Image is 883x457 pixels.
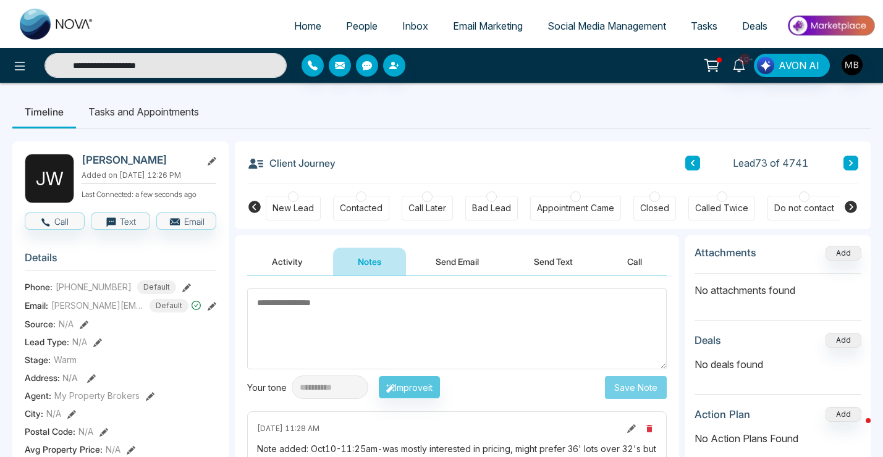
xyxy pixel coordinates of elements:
[826,407,861,422] button: Add
[247,381,292,394] div: Your tone
[54,353,77,366] span: Warm
[730,14,780,38] a: Deals
[156,212,216,230] button: Email
[56,280,132,293] span: [PHONE_NUMBER]
[441,14,535,38] a: Email Marketing
[695,357,861,372] p: No deals found
[691,20,717,32] span: Tasks
[346,20,378,32] span: People
[76,95,211,128] li: Tasks and Appointments
[826,333,861,348] button: Add
[12,95,76,128] li: Timeline
[695,334,721,346] h3: Deals
[509,248,598,275] button: Send Text
[733,156,808,170] span: Lead 73 of 4741
[25,280,53,293] span: Phone:
[678,14,730,38] a: Tasks
[82,187,216,200] p: Last Connected: a few seconds ago
[82,154,196,166] h2: [PERSON_NAME]
[841,415,871,445] iframe: Intercom live chat
[340,202,382,214] div: Contacted
[294,20,321,32] span: Home
[739,54,750,65] span: 10+
[20,9,94,40] img: Nova CRM Logo
[453,20,523,32] span: Email Marketing
[25,317,56,330] span: Source:
[25,425,75,438] span: Postal Code :
[695,431,861,446] p: No Action Plans Found
[695,246,756,259] h3: Attachments
[408,202,446,214] div: Call Later
[390,14,441,38] a: Inbox
[25,389,51,402] span: Agent:
[150,299,188,312] span: Default
[46,407,61,420] span: N/A
[402,20,428,32] span: Inbox
[25,371,78,384] span: Address:
[602,248,667,275] button: Call
[25,443,103,456] span: Avg Property Price :
[282,14,334,38] a: Home
[59,317,74,330] span: N/A
[247,154,336,172] h3: Client Journey
[786,12,876,40] img: Market-place.gif
[842,54,863,75] img: User Avatar
[724,54,754,75] a: 10+
[779,58,819,73] span: AVON AI
[742,20,767,32] span: Deals
[247,248,327,275] button: Activity
[257,423,319,434] span: [DATE] 11:28 AM
[25,154,74,203] div: J W
[25,251,216,270] h3: Details
[774,202,834,214] div: Do not contact
[106,443,120,456] span: N/A
[826,246,861,261] button: Add
[54,389,140,402] span: My Property Brokers
[640,202,669,214] div: Closed
[82,170,216,181] p: Added on [DATE] 12:26 PM
[334,14,390,38] a: People
[605,376,667,399] button: Save Note
[91,212,151,230] button: Text
[25,407,43,420] span: City :
[411,248,504,275] button: Send Email
[78,425,93,438] span: N/A
[695,408,750,421] h3: Action Plan
[25,335,69,348] span: Lead Type:
[62,372,78,383] span: N/A
[547,20,666,32] span: Social Media Management
[535,14,678,38] a: Social Media Management
[695,202,748,214] div: Called Twice
[537,202,614,214] div: Appointment Came
[826,247,861,258] span: Add
[273,202,314,214] div: New Lead
[757,57,774,74] img: Lead Flow
[51,299,144,312] span: [PERSON_NAME][EMAIL_ADDRESS][DOMAIN_NAME]
[754,54,830,77] button: AVON AI
[25,299,48,312] span: Email:
[72,335,87,348] span: N/A
[137,280,176,294] span: Default
[25,353,51,366] span: Stage:
[25,212,85,230] button: Call
[695,274,861,298] p: No attachments found
[472,202,511,214] div: Bad Lead
[333,248,406,275] button: Notes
